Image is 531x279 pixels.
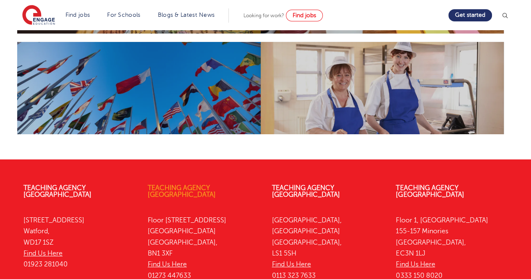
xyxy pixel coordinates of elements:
a: Find Us Here [148,261,187,268]
a: Blogs & Latest News [158,12,215,18]
a: Get started [448,9,492,21]
a: Find Us Here [272,261,311,268]
a: Find Us Here [396,261,435,268]
a: Teaching Agency [GEOGRAPHIC_DATA] [272,184,340,198]
span: Looking for work? [243,13,284,18]
a: Teaching Agency [GEOGRAPHIC_DATA] [148,184,216,198]
a: Find jobs [286,10,323,21]
img: Engage Education [22,5,55,26]
span: Find jobs [293,12,316,18]
p: [STREET_ADDRESS] Watford, WD17 1SZ 01923 281040 [24,215,135,270]
a: For Schools [107,12,140,18]
a: Find jobs [65,12,90,18]
a: Teaching Agency [GEOGRAPHIC_DATA] [24,184,92,198]
a: Teaching Agency [GEOGRAPHIC_DATA] [396,184,464,198]
a: Find Us Here [24,250,63,257]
